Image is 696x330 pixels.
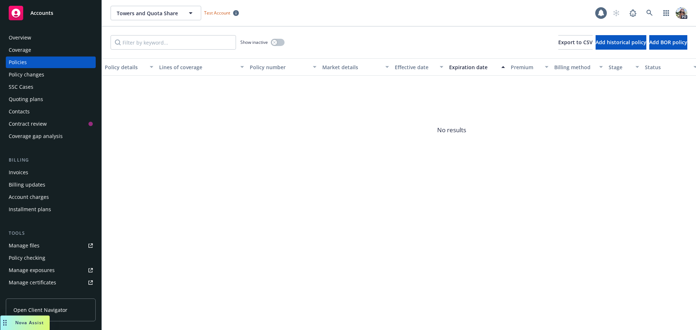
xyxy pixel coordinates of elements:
[6,264,96,276] a: Manage exposures
[9,264,55,276] div: Manage exposures
[102,58,156,76] button: Policy details
[9,130,63,142] div: Coverage gap analysis
[508,58,551,76] button: Premium
[6,179,96,191] a: Billing updates
[322,63,381,71] div: Market details
[6,44,96,56] a: Coverage
[649,39,687,46] span: Add BOR policy
[446,58,508,76] button: Expiration date
[6,93,96,105] a: Quoting plans
[9,277,56,288] div: Manage certificates
[111,6,201,20] button: Towers and Quota Share
[6,69,96,80] a: Policy changes
[9,289,45,301] div: Manage claims
[551,58,606,76] button: Billing method
[449,63,497,71] div: Expiration date
[6,204,96,215] a: Installment plans
[9,191,49,203] div: Account charges
[609,6,623,20] a: Start snowing
[13,306,67,314] span: Open Client Navigator
[9,240,40,251] div: Manage files
[6,57,96,68] a: Policies
[9,32,31,43] div: Overview
[6,240,96,251] a: Manage files
[9,93,43,105] div: Quoting plans
[6,277,96,288] a: Manage certificates
[9,252,45,264] div: Policy checking
[9,69,44,80] div: Policy changes
[9,179,45,191] div: Billing updates
[626,6,640,20] a: Report a Bug
[6,32,96,43] a: Overview
[15,319,44,326] span: Nova Assist
[6,230,96,237] div: Tools
[6,3,96,23] a: Accounts
[9,167,28,178] div: Invoices
[250,63,308,71] div: Policy number
[596,35,646,50] button: Add historical policy
[558,39,593,46] span: Export to CSV
[9,81,33,93] div: SSC Cases
[204,10,230,16] span: Test Account
[156,58,247,76] button: Lines of coverage
[511,63,540,71] div: Premium
[0,316,9,330] div: Drag to move
[9,44,31,56] div: Coverage
[6,167,96,178] a: Invoices
[105,63,145,71] div: Policy details
[201,9,242,17] span: Test Account
[6,118,96,130] a: Contract review
[6,252,96,264] a: Policy checking
[240,39,268,45] span: Show inactive
[319,58,392,76] button: Market details
[247,58,319,76] button: Policy number
[117,9,179,17] span: Towers and Quota Share
[558,35,593,50] button: Export to CSV
[159,63,236,71] div: Lines of coverage
[642,6,657,20] a: Search
[9,57,27,68] div: Policies
[6,81,96,93] a: SSC Cases
[645,63,689,71] div: Status
[606,58,642,76] button: Stage
[9,106,30,117] div: Contacts
[0,316,50,330] button: Nova Assist
[6,130,96,142] a: Coverage gap analysis
[6,106,96,117] a: Contacts
[9,118,47,130] div: Contract review
[9,204,51,215] div: Installment plans
[111,35,236,50] input: Filter by keyword...
[596,39,646,46] span: Add historical policy
[392,58,446,76] button: Effective date
[554,63,595,71] div: Billing method
[6,191,96,203] a: Account charges
[6,156,96,164] div: Billing
[30,10,53,16] span: Accounts
[649,35,687,50] button: Add BOR policy
[659,6,674,20] a: Switch app
[676,7,687,19] img: photo
[395,63,435,71] div: Effective date
[6,289,96,301] a: Manage claims
[609,63,631,71] div: Stage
